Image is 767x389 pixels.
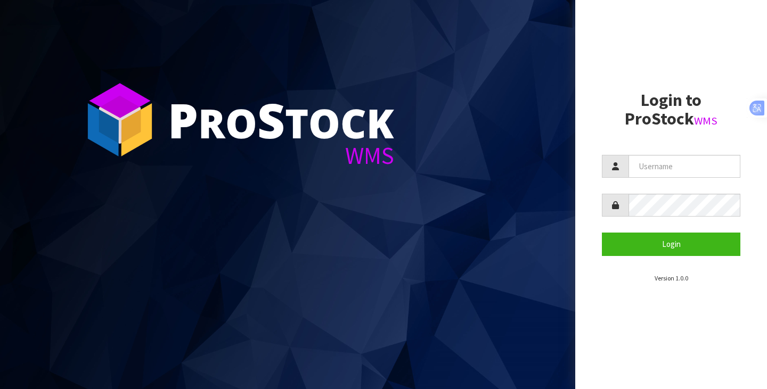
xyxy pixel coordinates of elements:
small: Version 1.0.0 [655,274,688,282]
div: WMS [168,144,394,168]
span: S [257,87,285,152]
span: P [168,87,198,152]
div: ro tock [168,96,394,144]
h2: Login to ProStock [602,91,740,128]
small: WMS [694,114,717,128]
input: Username [629,155,740,178]
img: ProStock Cube [80,80,160,160]
button: Login [602,233,740,255]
